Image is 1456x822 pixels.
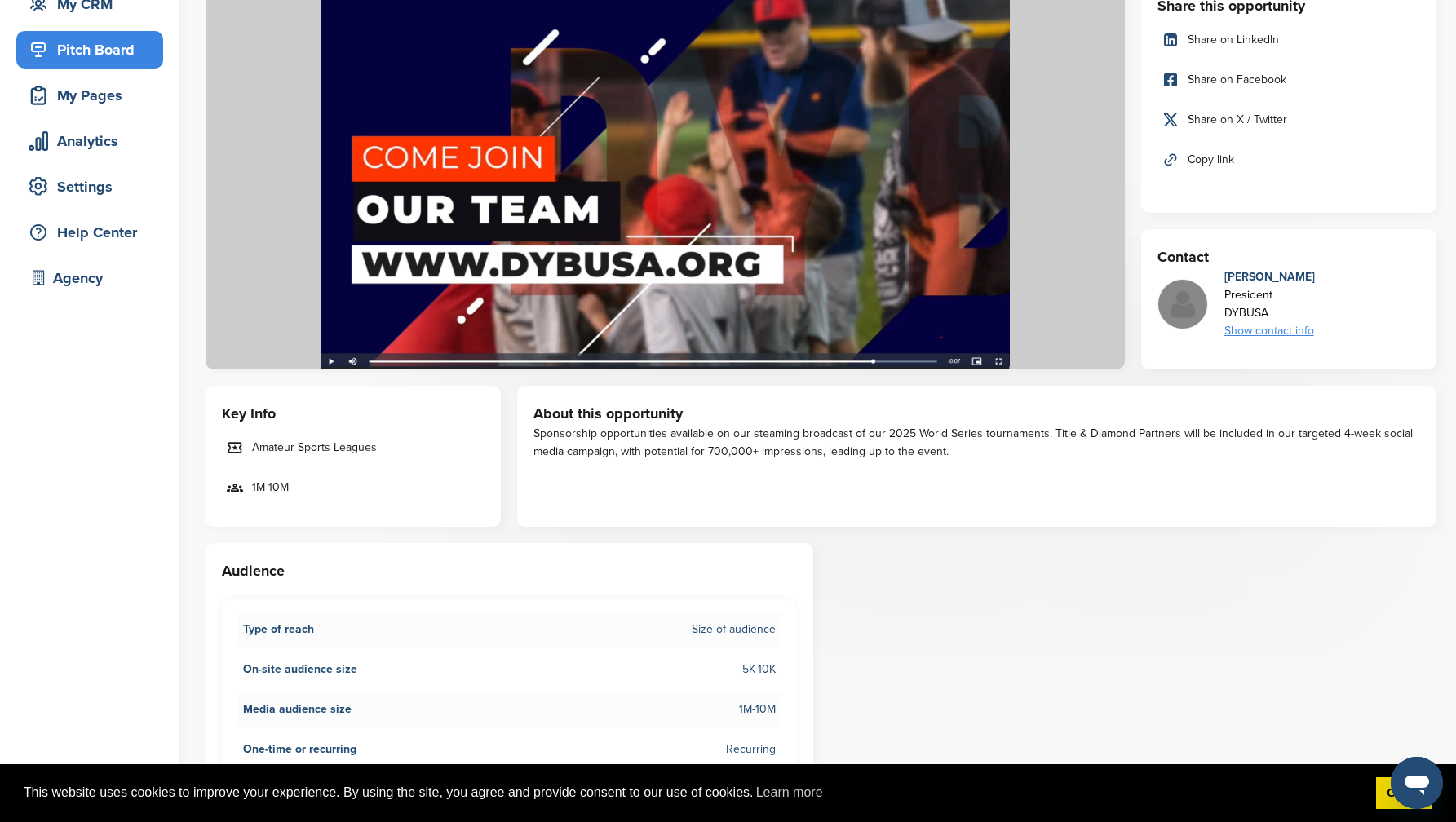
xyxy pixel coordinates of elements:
div: Analytics [24,126,163,156]
iframe: Button to launch messaging window [1391,757,1443,809]
a: learn more about cookies [754,780,825,805]
a: Share on Facebook [1157,63,1420,97]
img: Missing [1158,280,1207,329]
h3: Audience [222,559,797,582]
span: 5K-10K [742,661,776,678]
span: One-time or recurring [243,740,356,758]
span: This website uses cookies to improve your experience. By using the site, you agree and provide co... [24,780,1363,805]
a: My Pages [16,77,163,114]
span: Share on Facebook [1188,71,1286,89]
a: Pitch Board [16,31,163,68]
span: Media audience size [243,700,352,718]
span: Share on X / Twitter [1188,111,1287,129]
span: Amateur Sports Leagues [252,439,377,457]
span: Copy link [1188,151,1234,169]
span: Type of reach [243,621,314,639]
div: Help Center [24,218,163,247]
div: Pitch Board [24,35,163,64]
h3: Contact [1157,245,1420,268]
span: Recurring [726,740,776,758]
span: Share on LinkedIn [1188,31,1279,49]
span: Size of audience [692,621,776,639]
a: Help Center [16,214,163,251]
div: Agency [24,263,163,293]
a: Share on LinkedIn [1157,23,1420,57]
a: Agency [16,259,163,297]
div: DYBUSA [1224,304,1315,322]
div: President [1224,286,1315,304]
a: Settings [16,168,163,205]
a: Analytics [16,122,163,160]
div: Sponsorship opportunities available on our steaming broadcast of our 2025 World Series tournament... [533,425,1420,461]
h3: Key Info [222,402,485,425]
a: Copy link [1157,143,1420,177]
div: [PERSON_NAME] [1224,268,1315,286]
span: On-site audience size [243,661,357,678]
h3: About this opportunity [533,402,1420,425]
span: 1M-10M [252,479,289,497]
div: Settings [24,172,163,201]
a: Share on X / Twitter [1157,103,1420,137]
div: Show contact info [1224,322,1315,340]
span: 1M-10M [739,700,776,718]
a: dismiss cookie message [1376,777,1432,810]
div: My Pages [24,81,163,110]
